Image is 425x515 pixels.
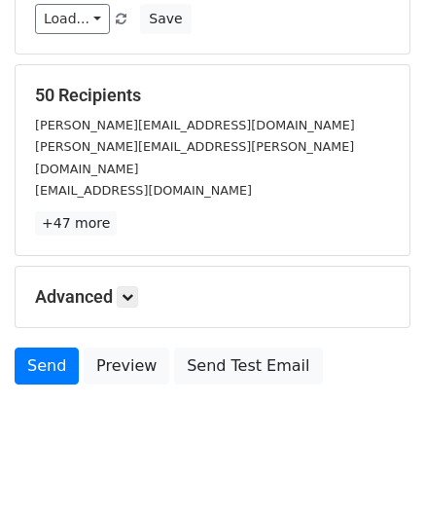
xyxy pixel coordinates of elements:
iframe: Chat Widget [328,422,425,515]
small: [PERSON_NAME][EMAIL_ADDRESS][DOMAIN_NAME] [35,118,355,132]
a: +47 more [35,211,117,236]
a: Send [15,348,79,385]
small: [EMAIL_ADDRESS][DOMAIN_NAME] [35,183,252,198]
a: Send Test Email [174,348,322,385]
small: [PERSON_NAME][EMAIL_ADDRESS][PERSON_NAME][DOMAIN_NAME] [35,139,354,176]
h5: Advanced [35,286,390,308]
h5: 50 Recipients [35,85,390,106]
button: Save [140,4,191,34]
a: Load... [35,4,110,34]
a: Preview [84,348,169,385]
